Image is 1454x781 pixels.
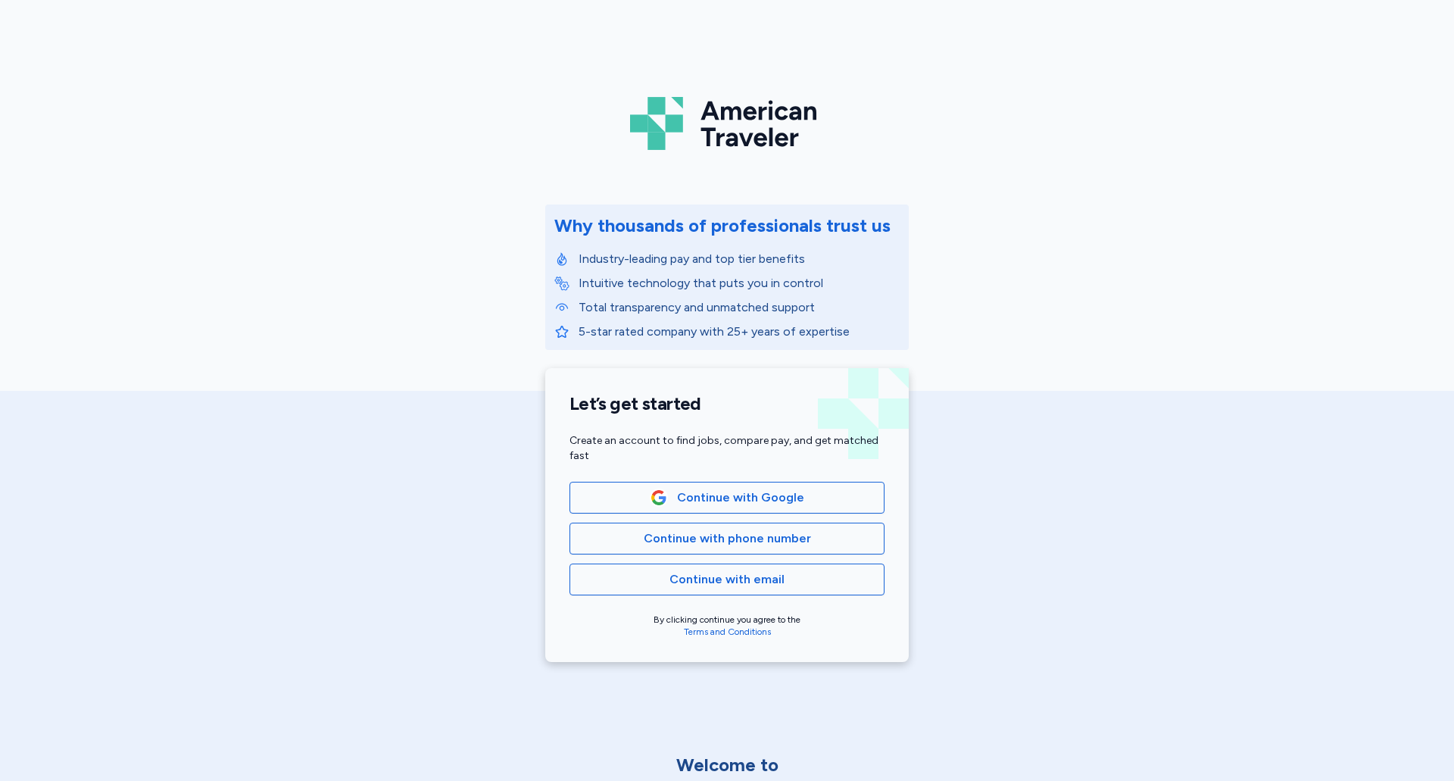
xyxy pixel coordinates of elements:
h1: Let’s get started [569,392,885,415]
span: Continue with phone number [644,530,811,548]
p: Total transparency and unmatched support [579,298,900,317]
span: Continue with email [669,570,785,589]
p: 5-star rated company with 25+ years of expertise [579,323,900,341]
div: By clicking continue you agree to the [569,614,885,638]
span: Continue with Google [677,489,804,507]
div: Why thousands of professionals trust us [554,214,891,238]
button: Continue with phone number [569,523,885,555]
button: Continue with email [569,564,885,595]
button: Google LogoContinue with Google [569,482,885,514]
p: Industry-leading pay and top tier benefits [579,250,900,268]
div: Welcome to [568,753,886,777]
img: Google Logo [651,489,667,506]
p: Intuitive technology that puts you in control [579,274,900,292]
a: Terms and Conditions [684,626,771,637]
div: Create an account to find jobs, compare pay, and get matched fast [569,433,885,464]
img: Logo [630,91,824,156]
